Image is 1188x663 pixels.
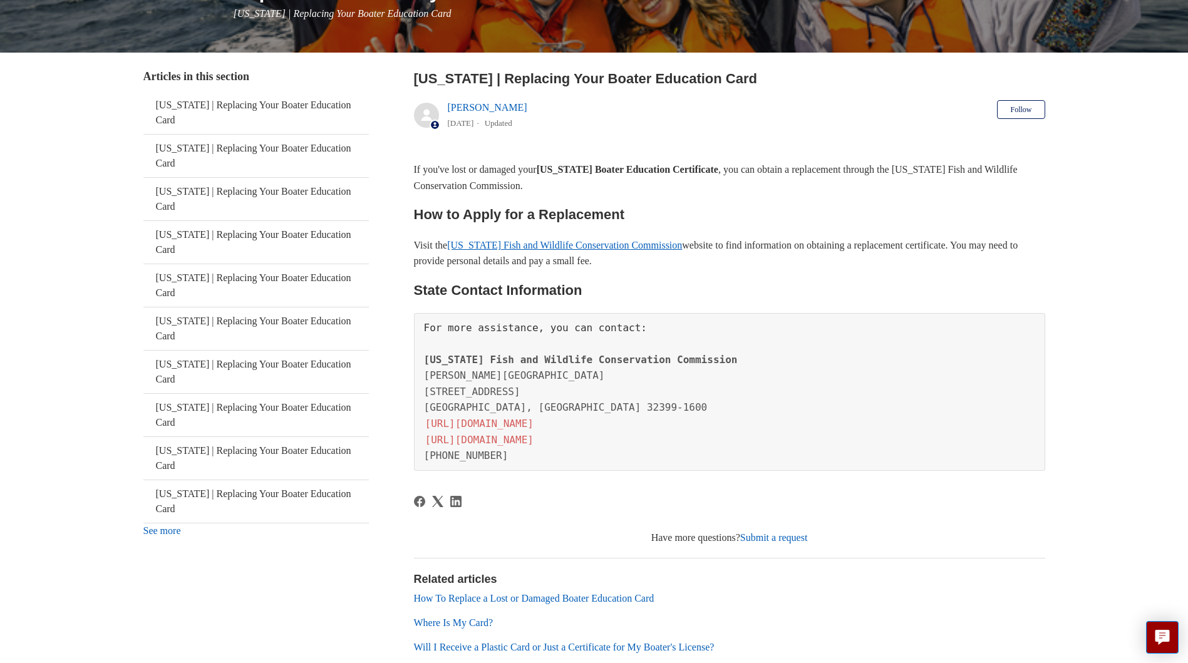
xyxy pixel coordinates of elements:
[234,8,452,19] span: [US_STATE] | Replacing Your Boater Education Card
[432,496,443,507] svg: Share this page on X Corp
[414,530,1045,545] div: Have more questions?
[414,279,1045,301] h2: State Contact Information
[448,102,527,113] a: [PERSON_NAME]
[414,496,425,507] svg: Share this page on Facebook
[414,203,1045,225] h2: How to Apply for a Replacement
[424,416,535,431] a: [URL][DOMAIN_NAME]
[143,307,369,350] a: [US_STATE] | Replacing Your Boater Education Card
[450,496,462,507] svg: Share this page on LinkedIn
[432,496,443,507] a: X Corp
[424,386,708,414] span: [STREET_ADDRESS] [GEOGRAPHIC_DATA], [GEOGRAPHIC_DATA] 32399-1600
[424,354,738,366] span: [US_STATE] Fish and Wildlife Conservation Commission
[143,437,369,480] a: [US_STATE] | Replacing Your Boater Education Card
[414,617,493,628] a: Where Is My Card?
[414,68,1045,89] h2: Florida | Replacing Your Boater Education Card
[414,593,654,604] a: How To Replace a Lost or Damaged Boater Education Card
[143,221,369,264] a: [US_STATE] | Replacing Your Boater Education Card
[447,240,682,250] a: [US_STATE] Fish and Wildlife Conservation Commission
[414,313,1045,471] pre: For more assistance, you can contact:
[143,264,369,307] a: [US_STATE] | Replacing Your Boater Education Card
[448,118,474,128] time: 05/23/2024, 16:55
[143,135,369,177] a: [US_STATE] | Replacing Your Boater Education Card
[143,178,369,220] a: [US_STATE] | Replacing Your Boater Education Card
[143,70,249,83] span: Articles in this section
[424,369,605,381] span: [PERSON_NAME][GEOGRAPHIC_DATA]
[414,642,715,652] a: Will I Receive a Plastic Card or Just a Certificate for My Boater's License?
[537,164,718,175] strong: [US_STATE] Boater Education Certificate
[485,118,512,128] li: Updated
[424,433,535,447] a: [URL][DOMAIN_NAME]
[450,496,462,507] a: LinkedIn
[997,100,1045,119] button: Follow Article
[414,162,1045,193] p: If you've lost or damaged your , you can obtain a replacement through the [US_STATE] Fish and Wil...
[1146,621,1179,654] button: Live chat
[143,480,369,523] a: [US_STATE] | Replacing Your Boater Education Card
[143,91,369,134] a: [US_STATE] | Replacing Your Boater Education Card
[424,450,509,461] span: [PHONE_NUMBER]
[740,532,808,543] a: Submit a request
[143,394,369,436] a: [US_STATE] | Replacing Your Boater Education Card
[414,571,1045,588] h2: Related articles
[143,351,369,393] a: [US_STATE] | Replacing Your Boater Education Card
[143,525,181,536] a: See more
[414,496,425,507] a: Facebook
[414,237,1045,269] p: Visit the website to find information on obtaining a replacement certificate. You may need to pro...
